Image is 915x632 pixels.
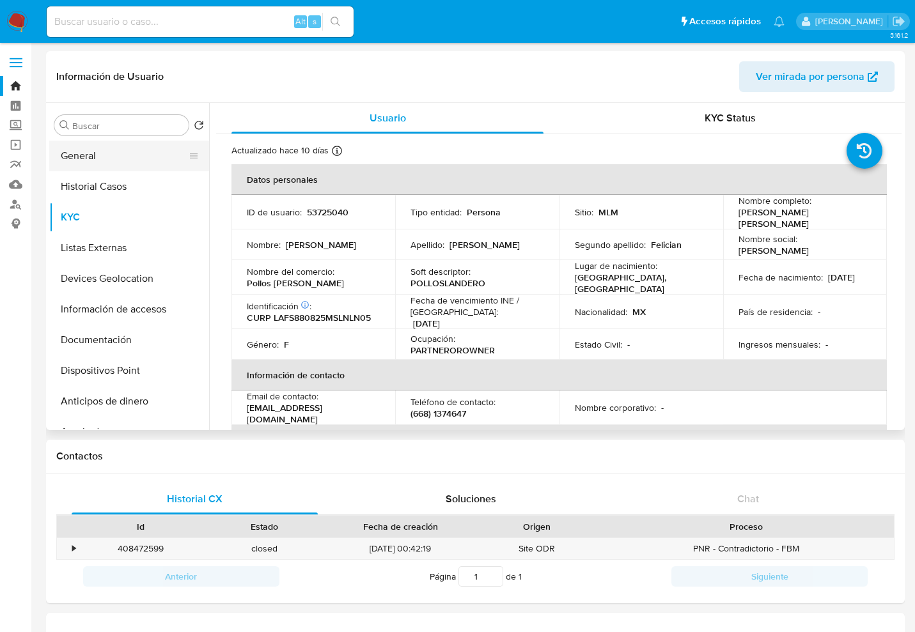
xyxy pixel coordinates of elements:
[247,390,318,402] p: Email de contacto :
[575,239,646,250] p: Segundo apellido :
[247,300,311,312] p: Identificación :
[59,120,70,130] button: Buscar
[411,333,455,344] p: Ocupación :
[284,339,289,350] p: F
[598,206,618,218] p: MLM
[49,263,209,294] button: Devices Geolocation
[194,120,204,134] button: Volver al orden por defecto
[411,344,495,356] p: PARTNEROROWNER
[828,272,855,283] p: [DATE]
[739,272,823,283] p: Fecha de nacimiento :
[756,61,864,92] span: Ver mirada por persona
[484,520,590,533] div: Origen
[737,491,759,506] span: Chat
[49,355,209,386] button: Dispositivos Point
[72,120,184,132] input: Buscar
[739,195,811,206] p: Nombre completo :
[247,266,334,277] p: Nombre del comercio :
[411,396,496,408] p: Teléfono de contacto :
[49,325,209,355] button: Documentación
[519,570,522,583] span: 1
[49,386,209,417] button: Anticipos de dinero
[47,13,354,30] input: Buscar usuario o caso...
[49,417,209,447] button: Aprobadores
[739,306,813,318] p: País de residencia :
[88,520,194,533] div: Id
[411,266,471,277] p: Soft descriptor :
[815,15,888,27] p: yael.arizperojo@mercadolibre.com.mx
[49,294,209,325] button: Información de accesos
[739,245,809,256] p: [PERSON_NAME]
[79,538,203,559] div: 408472599
[411,277,485,289] p: POLLOSLANDERO
[231,425,887,456] th: Verificación y cumplimiento
[231,360,887,390] th: Información de contacto
[575,306,627,318] p: Nacionalidad :
[774,16,785,27] a: Notificaciones
[49,141,199,171] button: General
[295,15,306,27] span: Alt
[739,61,895,92] button: Ver mirada por persona
[430,566,522,587] span: Página de
[739,339,820,350] p: Ingresos mensuales :
[370,111,406,125] span: Usuario
[575,272,703,295] p: [GEOGRAPHIC_DATA], [GEOGRAPHIC_DATA]
[247,206,302,218] p: ID de usuario :
[247,339,279,350] p: Género :
[56,70,164,83] h1: Información de Usuario
[322,13,348,31] button: search-icon
[598,538,894,559] div: PNR - Contradictorio - FBM
[446,491,496,506] span: Soluciones
[627,339,630,350] p: -
[450,239,520,250] p: [PERSON_NAME]
[413,318,440,329] p: [DATE]
[247,239,281,250] p: Nombre :
[739,206,866,229] p: [PERSON_NAME] [PERSON_NAME]
[203,538,326,559] div: closed
[467,206,501,218] p: Persona
[307,206,348,218] p: 53725040
[632,306,646,318] p: MX
[705,111,756,125] span: KYC Status
[56,450,895,463] h1: Contactos
[334,520,466,533] div: Fecha de creación
[575,402,656,413] p: Nombre corporativo :
[49,233,209,263] button: Listas Externas
[286,239,356,250] p: [PERSON_NAME]
[72,543,75,555] div: •
[411,295,544,318] p: Fecha de vencimiento INE / [GEOGRAPHIC_DATA] :
[607,520,885,533] div: Proceso
[231,164,887,195] th: Datos personales
[475,538,598,559] div: Site ODR
[313,15,317,27] span: s
[651,239,682,250] p: Felician
[325,538,475,559] div: [DATE] 00:42:19
[49,171,209,202] button: Historial Casos
[231,144,329,157] p: Actualizado hace 10 días
[411,408,466,419] p: (668) 1374647
[661,402,664,413] p: -
[892,15,905,28] a: Salir
[167,491,223,506] span: Historial CX
[689,15,761,28] span: Accesos rápidos
[247,402,375,425] p: [EMAIL_ADDRESS][DOMAIN_NAME]
[575,339,622,350] p: Estado Civil :
[671,566,868,587] button: Siguiente
[411,206,462,218] p: Tipo entidad :
[247,312,371,323] p: CURP LAFS880825MSLNLN05
[83,566,279,587] button: Anterior
[818,306,820,318] p: -
[739,233,797,245] p: Nombre social :
[575,260,657,272] p: Lugar de nacimiento :
[247,277,344,289] p: Pollos [PERSON_NAME]
[575,206,593,218] p: Sitio :
[212,520,317,533] div: Estado
[825,339,828,350] p: -
[411,239,444,250] p: Apellido :
[49,202,209,233] button: KYC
